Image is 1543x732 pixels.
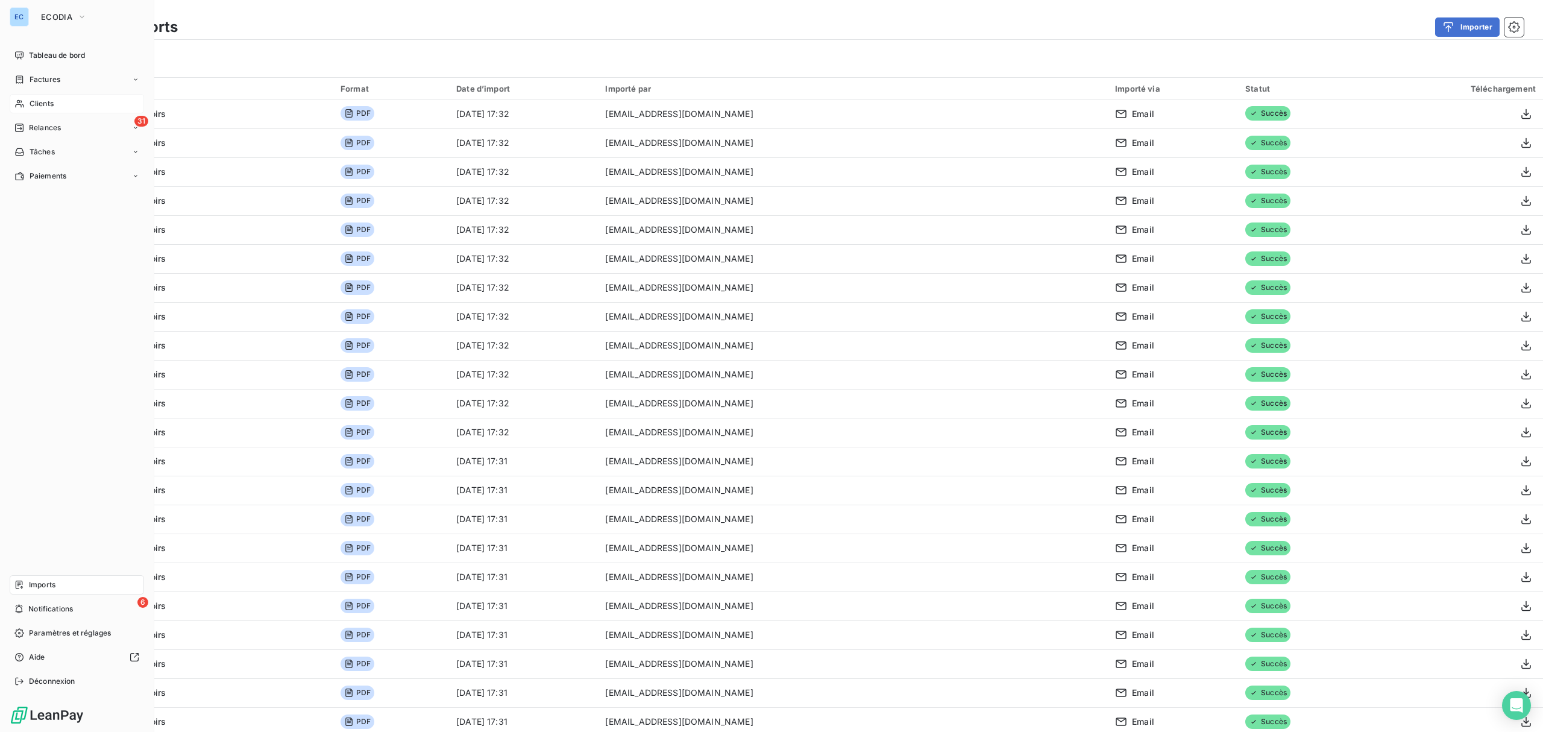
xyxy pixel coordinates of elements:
span: Succès [1245,280,1290,295]
span: Email [1132,224,1154,236]
span: Succès [1245,454,1290,469]
td: [DATE] 17:31 [449,620,598,649]
span: PDF [341,136,374,150]
span: Déconnexion [29,676,75,687]
span: Succès [1245,715,1290,729]
span: Succès [1245,194,1290,208]
span: PDF [341,541,374,555]
td: [DATE] 17:32 [449,99,598,128]
span: 6 [137,597,148,608]
span: Email [1132,542,1154,554]
div: Import [58,83,326,94]
td: [EMAIL_ADDRESS][DOMAIN_NAME] [598,389,1108,418]
span: PDF [341,570,374,584]
td: [EMAIL_ADDRESS][DOMAIN_NAME] [598,128,1108,157]
span: PDF [341,483,374,497]
span: Notifications [28,604,73,614]
td: [EMAIL_ADDRESS][DOMAIN_NAME] [598,99,1108,128]
span: Clients [30,98,54,109]
td: [DATE] 17:31 [449,447,598,476]
span: PDF [341,396,374,411]
span: Email [1132,195,1154,207]
span: Email [1132,339,1154,352]
span: PDF [341,251,374,266]
button: Importer [1435,17,1500,37]
td: [DATE] 17:32 [449,418,598,447]
div: Open Intercom Messenger [1502,691,1531,720]
td: [DATE] 17:31 [449,476,598,505]
span: PDF [341,309,374,324]
span: Email [1132,658,1154,670]
span: PDF [341,628,374,642]
span: PDF [341,106,374,121]
td: [EMAIL_ADDRESS][DOMAIN_NAME] [598,447,1108,476]
td: [DATE] 17:32 [449,244,598,273]
span: ECODIA [41,12,72,22]
span: PDF [341,715,374,729]
span: Email [1132,716,1154,728]
span: Succès [1245,425,1290,440]
td: [EMAIL_ADDRESS][DOMAIN_NAME] [598,215,1108,244]
td: [DATE] 17:32 [449,157,598,186]
td: [EMAIL_ADDRESS][DOMAIN_NAME] [598,418,1108,447]
span: Succès [1245,541,1290,555]
span: Succès [1245,222,1290,237]
span: Succès [1245,686,1290,700]
td: [EMAIL_ADDRESS][DOMAIN_NAME] [598,360,1108,389]
span: Succès [1245,570,1290,584]
span: Email [1132,455,1154,467]
span: PDF [341,686,374,700]
td: [DATE] 17:32 [449,273,598,302]
td: [EMAIL_ADDRESS][DOMAIN_NAME] [598,157,1108,186]
div: Importé via [1115,84,1231,93]
span: Email [1132,108,1154,120]
span: Tâches [30,147,55,157]
span: Succès [1245,106,1290,121]
span: Succès [1245,367,1290,382]
td: [DATE] 17:31 [449,592,598,620]
span: Email [1132,513,1154,525]
span: Factures [30,74,60,85]
span: Succès [1245,599,1290,613]
div: Importé par [605,84,1101,93]
span: Relances [29,122,61,133]
span: Email [1132,397,1154,409]
td: [DATE] 17:32 [449,302,598,331]
td: [EMAIL_ADDRESS][DOMAIN_NAME] [598,678,1108,707]
img: Logo LeanPay [10,705,84,725]
td: [DATE] 17:32 [449,360,598,389]
span: PDF [341,425,374,440]
td: [EMAIL_ADDRESS][DOMAIN_NAME] [598,505,1108,534]
td: [EMAIL_ADDRESS][DOMAIN_NAME] [598,563,1108,592]
span: Succès [1245,396,1290,411]
td: [EMAIL_ADDRESS][DOMAIN_NAME] [598,244,1108,273]
span: Succès [1245,512,1290,526]
span: Succès [1245,165,1290,179]
span: Succès [1245,338,1290,353]
td: [DATE] 17:32 [449,215,598,244]
span: PDF [341,338,374,353]
span: Paramètres et réglages [29,628,111,639]
td: [EMAIL_ADDRESS][DOMAIN_NAME] [598,302,1108,331]
span: Email [1132,166,1154,178]
td: [DATE] 17:32 [449,128,598,157]
td: [DATE] 17:32 [449,389,598,418]
td: [DATE] 17:31 [449,563,598,592]
div: EC [10,7,29,27]
span: Succès [1245,309,1290,324]
span: Email [1132,600,1154,612]
span: Imports [29,579,55,590]
span: Email [1132,282,1154,294]
div: Format [341,84,442,93]
td: [EMAIL_ADDRESS][DOMAIN_NAME] [598,534,1108,563]
span: Email [1132,629,1154,641]
div: Statut [1245,84,1362,93]
span: Succès [1245,136,1290,150]
span: Paiements [30,171,66,181]
span: PDF [341,222,374,237]
span: Succès [1245,628,1290,642]
span: Aide [29,652,45,663]
td: [DATE] 17:32 [449,331,598,360]
span: PDF [341,165,374,179]
span: PDF [341,194,374,208]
